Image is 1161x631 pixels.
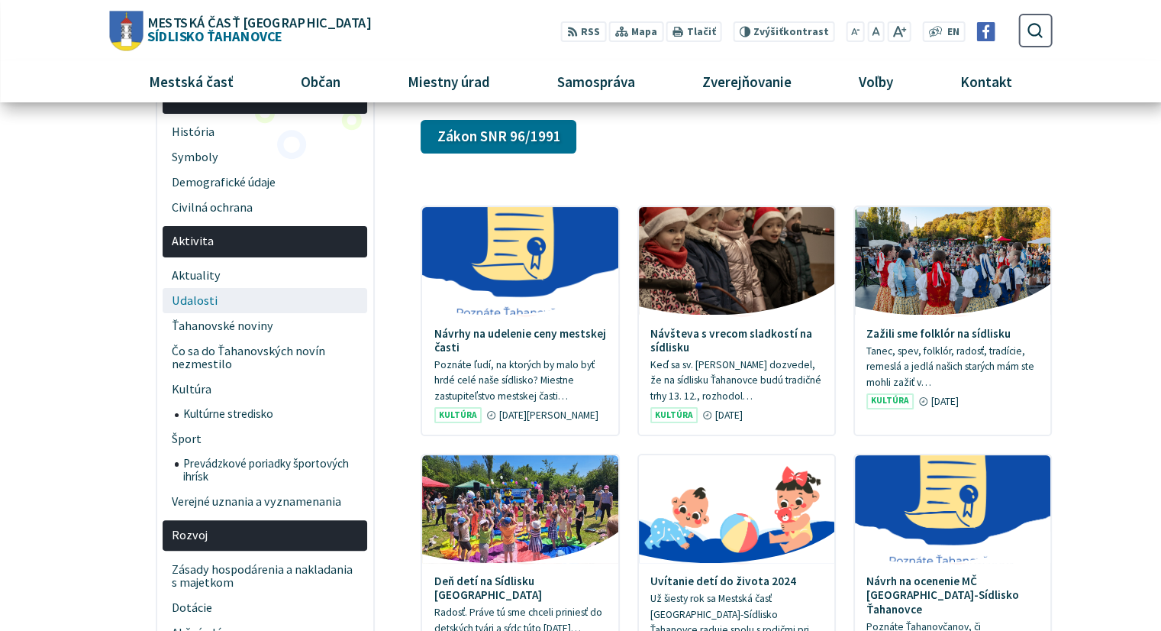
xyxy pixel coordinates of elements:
h4: Zažili sme folklór na sídlisku [866,327,1039,341]
span: Mapa [631,24,657,40]
a: Návrhy na udelenie ceny mestskej časti Poznáte ľudí, na ktorých by malo byť hrdé celé naše sídlis... [422,207,618,435]
span: [DATE] [931,395,959,408]
h4: Návrhy na udelenie ceny mestskej časti [434,327,607,354]
span: kontrast [753,26,829,38]
a: Mapa [609,21,663,42]
a: Mestská časť [121,61,261,102]
a: Kultúra [163,377,367,403]
a: Návšteva s vrecom sladkostí na sídlisku Keď sa sv. [PERSON_NAME] dozvedel, že na sídlisku Ťahanov... [639,207,834,435]
a: Verejné uznania a vyznamenania [163,489,367,514]
a: Voľby [831,61,921,102]
span: Miestny úrad [402,61,495,102]
a: Zverejňovanie [675,61,820,102]
a: Demografické údaje [163,170,367,196]
a: Dotácie [163,596,367,621]
button: Zvýšiťkontrast [733,21,834,42]
span: Kultúra [434,407,482,423]
h4: Deň detí na Sídlisku [GEOGRAPHIC_DATA] [434,574,607,602]
a: Logo Sídlisko Ťahanovce, prejsť na domovskú stránku. [109,11,370,50]
span: História [172,120,359,145]
span: Zverejňovanie [697,61,798,102]
h4: Návrh na ocenenie MČ [GEOGRAPHIC_DATA]-Sídlisko Ťahanovce [866,574,1039,616]
span: Samospráva [551,61,640,102]
a: História [163,120,367,145]
a: Šport [163,427,367,452]
a: Zásady hospodárenia a nakladania s majetkom [163,557,367,596]
span: [DATE] [715,409,743,422]
p: Poznáte ľudí, na ktorých by malo byť hrdé celé naše sídlisko? Miestne zastupiteľstvo mestskej časti… [434,358,607,405]
span: Ťahanovské noviny [172,313,359,338]
a: Prevádzkové poriadky športových ihrísk [175,452,368,490]
span: Udalosti [172,288,359,313]
img: Prejsť na domovskú stránku [109,11,143,50]
span: Civilná ochrana [172,196,359,221]
a: EN [943,24,963,40]
a: Symboly [163,145,367,170]
span: Šport [172,427,359,452]
h4: Uvítanie detí do života 2024 [650,574,823,588]
a: Civilná ochrana [163,196,367,221]
span: Mestská časť [GEOGRAPHIC_DATA] [147,15,370,29]
a: Aktuality [163,263,367,288]
span: Aktivita [172,229,359,254]
span: RSS [581,24,600,40]
a: Rozvoj [163,520,367,552]
a: Aktivita [163,226,367,257]
button: Tlačiť [666,21,721,42]
a: RSS [561,21,606,42]
p: Tanec, spev, folklór, radosť, tradície, remeslá a jedlá našich starých mám ste mohli zažiť v… [866,344,1039,391]
span: Čo sa do Ťahanovských novín nezmestilo [172,338,359,377]
h4: Návšteva s vrecom sladkostí na sídlisku [650,327,823,354]
a: Udalosti [163,288,367,313]
span: Mestská časť [143,61,239,102]
img: Prejsť na Facebook stránku [976,22,995,41]
p: Keď sa sv. [PERSON_NAME] dozvedel, že na sídlisku Ťahanovce budú tradičné trhy 13. 12., rozhodol… [650,358,823,405]
span: Symboly [172,145,359,170]
span: Aktuality [172,263,359,288]
a: Občan [273,61,368,102]
button: Zmenšiť veľkosť písma [847,21,865,42]
span: Kontakt [955,61,1018,102]
span: [DATE][PERSON_NAME] [498,409,598,422]
span: Voľby [853,61,899,102]
a: Miestny úrad [379,61,518,102]
a: Kontakt [933,61,1040,102]
span: Sídlisko Ťahanovce [143,15,370,43]
a: Ťahanovské noviny [163,313,367,338]
button: Zväčšiť veľkosť písma [887,21,911,42]
button: Nastaviť pôvodnú veľkosť písma [867,21,884,42]
a: Čo sa do Ťahanovských novín nezmestilo [163,338,367,377]
span: Demografické údaje [172,170,359,196]
span: Verejné uznania a vyznamenania [172,489,359,514]
span: EN [947,24,959,40]
span: Tlačiť [686,26,715,38]
span: Dotácie [172,596,359,621]
span: Zásady hospodárenia a nakladania s majetkom [172,557,359,596]
a: Zákon SNR 96/1991 [421,120,576,154]
span: Zvýšiť [753,25,783,38]
span: Kultúra [866,393,914,409]
a: Samospráva [530,61,663,102]
span: Kultúra [650,407,698,423]
span: Prevádzkové poriadky športových ihrísk [183,452,359,490]
span: Rozvoj [172,523,359,548]
span: Kultúrne stredisko [183,403,359,427]
a: Kultúrne stredisko [175,403,368,427]
span: Kultúra [172,377,359,403]
a: Zažili sme folklór na sídlisku Tanec, spev, folklór, radosť, tradície, remeslá a jedlá našich sta... [855,207,1050,421]
span: Občan [295,61,346,102]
